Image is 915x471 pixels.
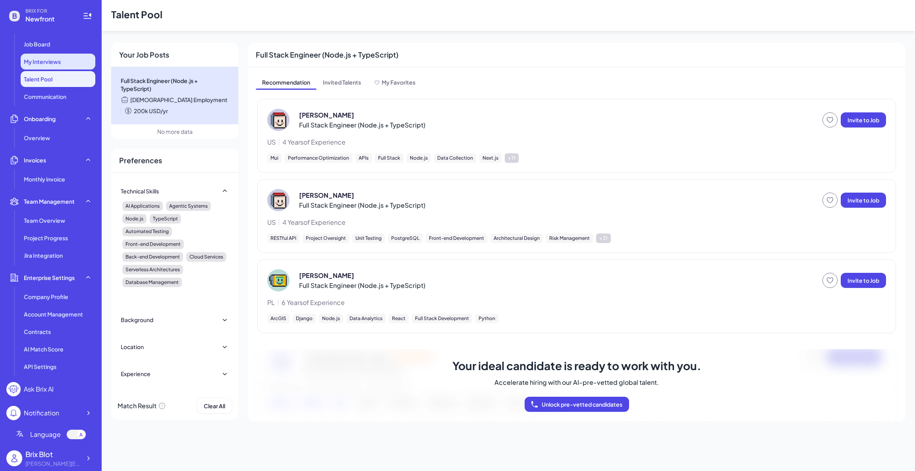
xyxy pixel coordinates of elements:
img: talent-bg [248,349,905,421]
span: AI Match Score [24,345,64,353]
div: Full Stack [375,153,403,163]
span: Invoices [24,156,46,164]
span: Job Board [24,40,50,48]
div: Automated Testing [122,227,172,236]
div: Architectural Design [490,234,543,243]
div: Preferences [111,149,238,173]
span: 4 Years of Experience [282,137,346,147]
div: + 21 [596,234,611,243]
span: Unlock pre-vetted candidates [542,401,622,408]
div: TypeScript [150,214,181,224]
span: Jira Integration [24,251,63,259]
img: James Ryo [267,269,290,291]
img: John Law [267,109,290,131]
span: Your ideal candidate is ready to work with you. [452,359,701,373]
span: Monthly invoice [24,175,65,183]
div: No more data [157,127,193,136]
span: Onboarding [24,115,56,123]
div: Unit Testing [352,234,385,243]
span: Project Progress [24,234,68,242]
div: Data Analytics [346,314,386,323]
div: Next.js [479,153,502,163]
div: blake@joinbrix.com [25,459,81,468]
p: [PERSON_NAME] [299,271,354,280]
div: RESTful API [267,234,299,243]
p: [PERSON_NAME] [299,110,354,120]
div: AI Applications [122,201,163,211]
p: Full Stack Engineer (Node.js + TypeScript) [299,201,425,210]
span: Recommendation [256,77,317,89]
span: Overview [24,134,50,142]
span: Accelerate hiring with our AI-pre-vetted global talent. [494,378,659,387]
span: Talent Pool [24,75,52,83]
span: US [267,137,276,147]
p: [PERSON_NAME] [299,191,354,200]
span: Clear All [204,402,225,409]
div: Project Oversight [303,234,349,243]
div: Ask Brix AI [24,384,54,394]
span: Team Overview [24,216,65,224]
div: Match Result [118,398,166,413]
span: BRIX FOR [25,8,73,14]
div: Risk Management [546,234,593,243]
span: My Interviews [24,58,61,66]
span: Newfront [25,14,73,24]
button: Invite to Job [841,193,886,208]
div: Full Stack Engineer (Node.js + TypeScript) [248,43,905,67]
span: Account Management [24,310,83,318]
div: Location [121,343,144,351]
span: Team Management [24,197,75,205]
p: Full Stack Engineer (Node.js + TypeScript) [299,281,425,290]
div: Data Collection [434,153,476,163]
div: Brix Blot [25,449,81,459]
div: PostgreSQL [388,234,423,243]
span: My Favorites [382,79,415,86]
div: Django [293,314,316,323]
span: 200k USD/yr [134,107,168,115]
span: 6 Years of Experience [282,298,345,307]
div: Background [121,316,153,324]
div: Node.js [122,214,147,224]
span: API Settings [24,363,56,371]
div: Technical Skills [121,187,159,195]
span: Invite to Job [847,277,879,284]
div: Mui [267,153,282,163]
div: Python [475,314,498,323]
span: Company Profile [24,293,68,301]
div: Front-end Development [122,239,184,249]
span: [DEMOGRAPHIC_DATA] Employment [130,96,228,104]
div: Front-end Development [426,234,487,243]
span: Invite to Job [847,116,879,124]
span: US [267,218,276,227]
span: Invite to Job [847,197,879,204]
div: Cloud Services [186,252,226,262]
div: Experience [121,370,151,378]
div: ArcGIS [267,314,290,323]
span: Invited Talents [317,77,367,89]
span: Contracts [24,328,51,336]
p: Full Stack Engineer (Node.js + TypeScript) [299,120,425,130]
span: PL [267,298,275,307]
span: Full Stack Engineer (Node.js + TypeScript) [121,77,229,93]
button: Unlock pre-vetted candidates [525,397,629,412]
div: Node.js [319,314,343,323]
div: Database Management [122,278,182,287]
span: Enterprise Settings [24,274,75,282]
span: Language [30,430,61,439]
img: Ting Zhang [267,189,290,211]
div: Node.js [407,153,431,163]
div: + 11 [505,153,519,163]
div: React [389,314,409,323]
div: APIs [355,153,372,163]
button: Clear All [197,398,232,413]
div: Performance Optimization [285,153,352,163]
div: Serverless Architectures [122,265,183,274]
div: Notification [24,408,59,418]
div: Your Job Posts [111,43,238,67]
img: user_logo.png [6,450,22,466]
button: Invite to Job [841,273,886,288]
div: Full Stack Development [412,314,472,323]
div: Back-end Development [122,252,183,262]
button: Invite to Job [841,112,886,127]
span: Communication [24,93,66,100]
